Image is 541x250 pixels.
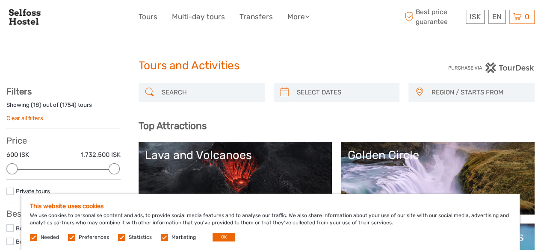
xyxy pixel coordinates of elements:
[347,148,528,162] div: Golden Circle
[62,101,74,109] label: 1754
[6,101,121,114] div: Showing ( ) out of ( ) tours
[16,225,64,232] a: Best for Self Drive
[139,11,157,23] a: Tours
[16,238,104,245] a: Best of Reykjanes/Eruption Sites
[6,135,121,146] h3: Price
[293,85,396,100] input: SELECT DATES
[239,11,273,23] a: Transfers
[30,203,511,210] h5: This website uses cookies
[6,6,44,27] img: 872-0c738cd9-0ae0-4ce8-96d1-465829f15e5f_logo_small.jpg
[79,234,109,241] label: Preferences
[6,86,32,97] strong: Filters
[21,194,520,250] div: We use cookies to personalise content and ads, to provide social media features and to analyse ou...
[41,234,59,241] label: Needed
[171,234,196,241] label: Marketing
[16,188,50,194] a: Private tours
[6,115,43,121] a: Clear all filters
[172,11,225,23] a: Multi-day tours
[347,148,528,208] a: Golden Circle
[158,85,260,100] input: SEARCH
[448,62,535,73] img: PurchaseViaTourDesk.png
[427,85,530,100] button: REGION / STARTS FROM
[402,7,464,26] span: Best price guarantee
[139,120,207,132] b: Top Attractions
[139,59,403,73] h1: Tours and Activities
[33,101,39,109] label: 18
[287,11,310,23] a: More
[145,148,326,162] div: Lava and Volcanoes
[81,150,121,159] label: 1.732.500 ISK
[488,10,506,24] div: EN
[6,209,121,219] h3: Best Of
[98,13,109,24] button: Open LiveChat chat widget
[523,12,531,21] span: 0
[470,12,481,21] span: ISK
[213,233,235,241] button: OK
[12,15,97,22] p: We're away right now. Please check back later!
[145,148,326,208] a: Lava and Volcanoes
[6,150,29,159] label: 600 ISK
[129,234,152,241] label: Statistics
